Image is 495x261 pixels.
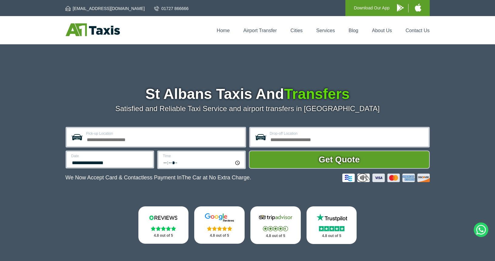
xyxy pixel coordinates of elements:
[194,206,245,244] a: Google Stars 4.8 out of 5
[354,4,390,12] p: Download Our App
[397,4,404,12] img: A1 Taxis Android App
[342,174,430,182] img: Credit And Debit Cards
[257,232,294,240] p: 4.8 out of 5
[66,104,430,113] p: Satisfied and Reliable Taxi Service and airport transfers in [GEOGRAPHIC_DATA]
[257,213,294,222] img: Tripadvisor
[412,248,492,261] iframe: chat widget
[270,132,425,135] label: Drop-off Location
[86,132,241,135] label: Pick-up Location
[181,175,251,181] span: The Car at No Extra Charge.
[66,5,145,12] a: [EMAIL_ADDRESS][DOMAIN_NAME]
[201,232,238,239] p: 4.8 out of 5
[66,175,251,181] p: We Now Accept Card & Contactless Payment In
[71,154,149,158] label: Date
[207,226,232,231] img: Stars
[163,154,241,158] label: Time
[290,28,303,33] a: Cities
[145,232,182,239] p: 4.8 out of 5
[313,232,350,240] p: 4.8 out of 5
[217,28,230,33] a: Home
[372,28,392,33] a: About Us
[307,206,357,244] a: Trustpilot Stars 4.8 out of 5
[138,206,189,244] a: Reviews.io Stars 4.8 out of 5
[405,28,429,33] a: Contact Us
[201,213,238,222] img: Google
[314,213,350,222] img: Trustpilot
[319,226,344,231] img: Stars
[66,87,430,101] h1: St Albans Taxis And
[154,5,189,12] a: 01727 866666
[415,4,421,12] img: A1 Taxis iPhone App
[316,28,335,33] a: Services
[284,86,350,102] span: Transfers
[243,28,277,33] a: Airport Transfer
[145,213,181,222] img: Reviews.io
[151,226,176,231] img: Stars
[263,226,288,231] img: Stars
[250,206,301,244] a: Tripadvisor Stars 4.8 out of 5
[249,151,430,169] button: Get Quote
[348,28,358,33] a: Blog
[66,23,120,36] img: A1 Taxis St Albans LTD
